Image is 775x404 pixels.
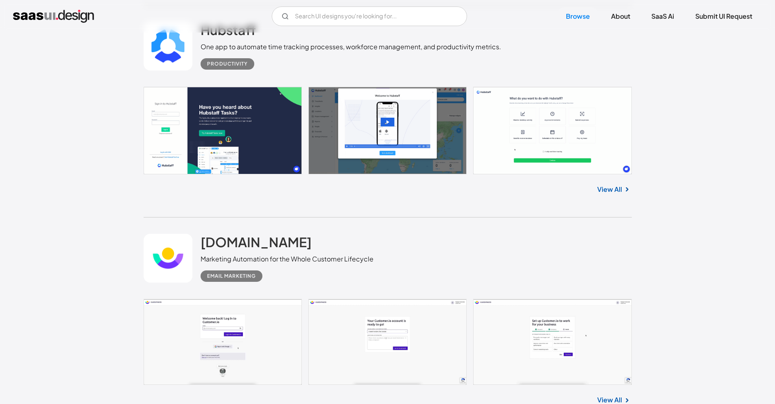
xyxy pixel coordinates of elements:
input: Search UI designs you're looking for... [272,7,467,26]
div: Productivity [207,59,248,69]
a: Browse [556,7,600,25]
form: Email Form [272,7,467,26]
h2: [DOMAIN_NAME] [201,234,312,250]
a: home [13,10,94,23]
div: Marketing Automation for the Whole Customer Lifecycle [201,254,373,264]
div: One app to automate time tracking processes, workforce management, and productivity metrics. [201,42,501,52]
a: Submit UI Request [685,7,762,25]
a: About [601,7,640,25]
a: [DOMAIN_NAME] [201,234,312,254]
a: View All [597,184,622,194]
a: SaaS Ai [642,7,684,25]
div: Email Marketing [207,271,256,281]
